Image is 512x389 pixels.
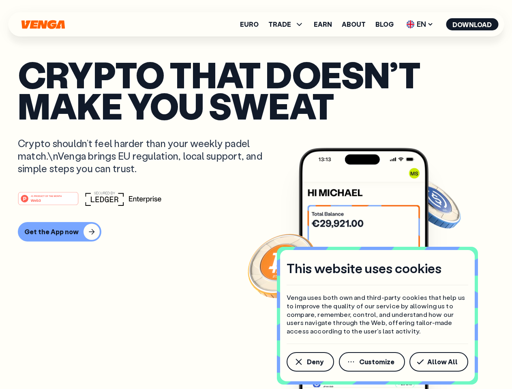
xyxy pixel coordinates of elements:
span: Deny [307,359,323,365]
img: USDC coin [404,174,463,233]
a: Get the App now [18,222,494,242]
p: Venga uses both own and third-party cookies that help us to improve the quality of our service by... [287,293,468,336]
span: EN [403,18,436,31]
button: Download [446,18,498,30]
a: #1 PRODUCT OF THE MONTHWeb3 [18,197,79,207]
tspan: Web3 [31,198,41,202]
svg: Home [20,20,66,29]
button: Customize [339,352,405,372]
p: Crypto shouldn’t feel harder than your weekly padel match.\nVenga brings EU regulation, local sup... [18,137,274,175]
span: TRADE [268,21,291,28]
span: Allow All [427,359,458,365]
span: Customize [359,359,394,365]
div: Get the App now [24,228,79,236]
p: Crypto that doesn’t make you sweat [18,59,494,121]
a: Euro [240,21,259,28]
button: Get the App now [18,222,101,242]
a: Blog [375,21,394,28]
button: Allow All [409,352,468,372]
a: About [342,21,366,28]
tspan: #1 PRODUCT OF THE MONTH [31,194,62,197]
button: Deny [287,352,334,372]
img: Bitcoin [246,229,319,302]
a: Earn [314,21,332,28]
span: TRADE [268,19,304,29]
h4: This website uses cookies [287,260,441,277]
img: flag-uk [406,20,414,28]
